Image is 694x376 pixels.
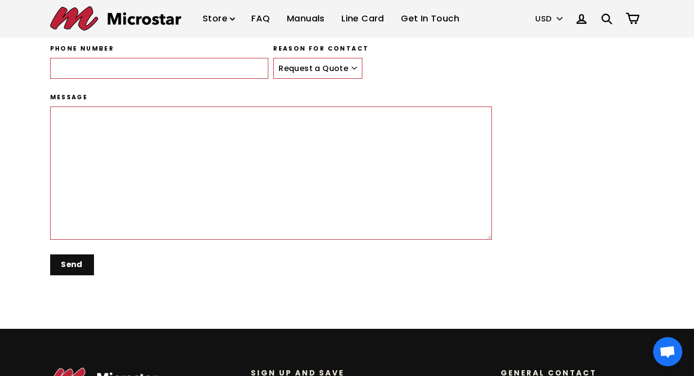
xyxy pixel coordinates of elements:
[50,6,181,31] img: Microstar Electronics
[334,4,392,33] a: Line Card
[280,4,332,33] a: Manuals
[50,45,269,53] label: Phone number
[653,337,682,366] div: Open chat
[273,45,492,53] label: Reason for contact
[394,4,467,33] a: Get In Touch
[195,4,467,33] ul: Primary
[244,4,277,33] a: FAQ
[50,254,94,275] input: Send
[50,93,492,102] label: Message
[195,4,242,33] a: Store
